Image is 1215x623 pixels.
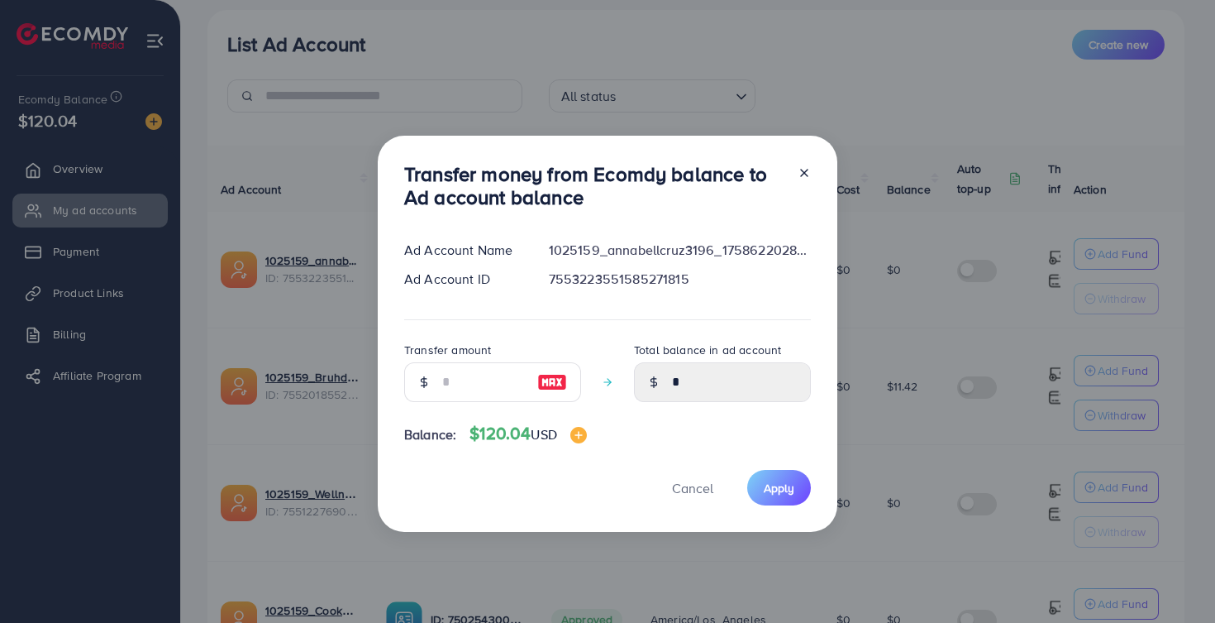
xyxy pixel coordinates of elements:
div: 1025159_annabellcruz3196_1758622028577 [536,241,824,260]
button: Apply [747,470,811,506]
button: Cancel [651,470,734,506]
div: Ad Account ID [391,270,536,289]
img: image [570,427,587,443]
span: Apply [764,480,794,496]
h3: Transfer money from Ecomdy balance to Ad account balance [404,162,784,210]
div: Ad Account Name [391,241,536,260]
div: 7553223551585271815 [536,270,824,289]
span: Cancel [672,479,713,497]
span: Balance: [404,425,456,444]
img: image [537,372,567,392]
iframe: Chat [1145,549,1203,611]
h4: $120.04 [469,424,587,444]
label: Transfer amount [404,342,491,358]
label: Total balance in ad account [634,342,781,358]
span: USD [531,425,556,443]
